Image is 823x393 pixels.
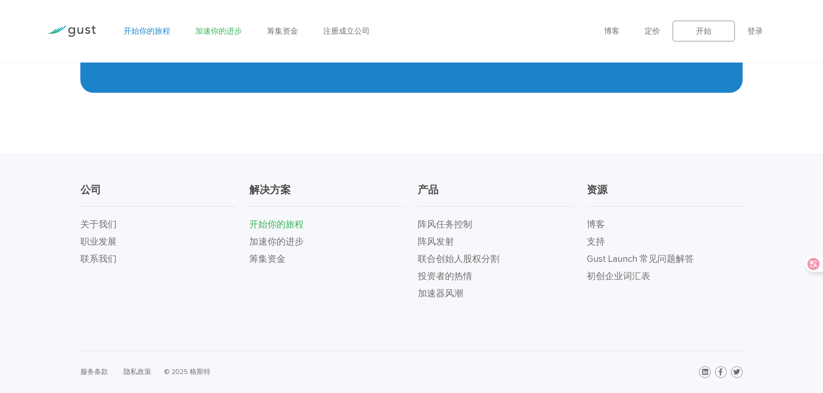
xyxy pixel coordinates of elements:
[587,236,605,247] a: 支持
[587,271,650,282] a: 初创企业词汇表
[249,236,304,247] a: 加速你的进步
[164,368,210,376] font: © 2025 格斯特
[696,27,712,36] font: 开始
[747,27,763,36] a: 登录
[418,219,472,230] a: 阵风任务控制
[195,27,242,36] a: 加速你的进步
[48,25,96,37] img: 阵风标志
[80,236,117,247] a: 职业发展
[249,219,304,230] a: 开始你的旅程
[673,21,735,41] a: 开始
[604,27,620,36] a: 博客
[418,271,472,282] a: 投资者的热情
[323,27,370,36] a: 注册成立公司
[80,219,117,230] a: 关于我们
[267,27,298,36] a: 筹集资金
[418,184,439,196] font: 产品
[124,27,170,36] a: 开始你的旅程
[80,254,117,264] a: 联系我们
[80,368,108,376] a: 服务条款
[80,184,101,196] font: 公司
[249,184,291,196] font: 解决方案
[587,254,694,264] a: Gust Launch 常见问题解答
[124,368,151,376] a: 隐私政策
[249,254,286,264] a: 筹集资金
[587,184,607,196] font: 资源
[418,254,499,264] a: 联合创始人股权分割
[587,219,605,230] a: 博客
[645,27,660,36] a: 定价
[418,236,454,247] a: 阵风发射
[418,288,463,299] a: 加速器风潮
